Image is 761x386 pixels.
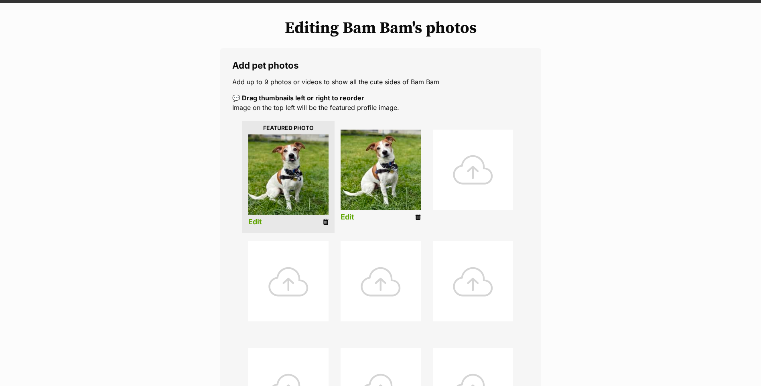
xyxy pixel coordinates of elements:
img: listing photo [248,134,329,215]
legend: Add pet photos [232,60,529,71]
h1: Editing Bam Bam's photos [98,19,664,37]
p: Image on the top left will be the featured profile image. [232,93,529,112]
a: Edit [248,218,262,226]
p: Add up to 9 photos or videos to show all the cute sides of Bam Bam [232,77,529,87]
img: listing photo [341,130,421,210]
b: 💬 Drag thumbnails left or right to reorder [232,94,364,102]
a: Edit [341,213,354,221]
